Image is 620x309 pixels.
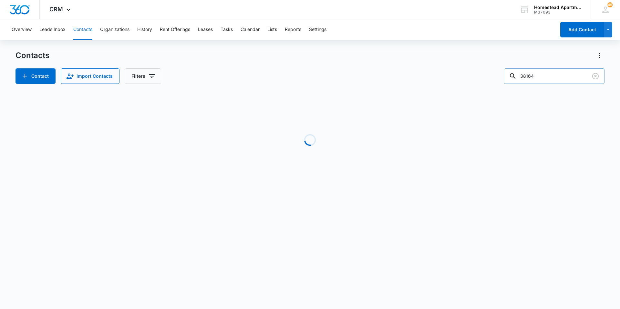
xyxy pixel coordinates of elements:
[241,19,260,40] button: Calendar
[590,71,601,81] button: Clear
[267,19,277,40] button: Lists
[309,19,326,40] button: Settings
[607,2,613,7] div: notifications count
[125,68,161,84] button: Filters
[594,50,604,61] button: Actions
[12,19,32,40] button: Overview
[534,10,581,15] div: account id
[534,5,581,10] div: account name
[73,19,92,40] button: Contacts
[39,19,66,40] button: Leads Inbox
[607,2,613,7] span: 45
[137,19,152,40] button: History
[285,19,301,40] button: Reports
[198,19,213,40] button: Leases
[560,22,604,37] button: Add Contact
[61,68,119,84] button: Import Contacts
[15,68,56,84] button: Add Contact
[504,68,604,84] input: Search Contacts
[221,19,233,40] button: Tasks
[15,51,49,60] h1: Contacts
[49,6,63,13] span: CRM
[160,19,190,40] button: Rent Offerings
[100,19,129,40] button: Organizations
